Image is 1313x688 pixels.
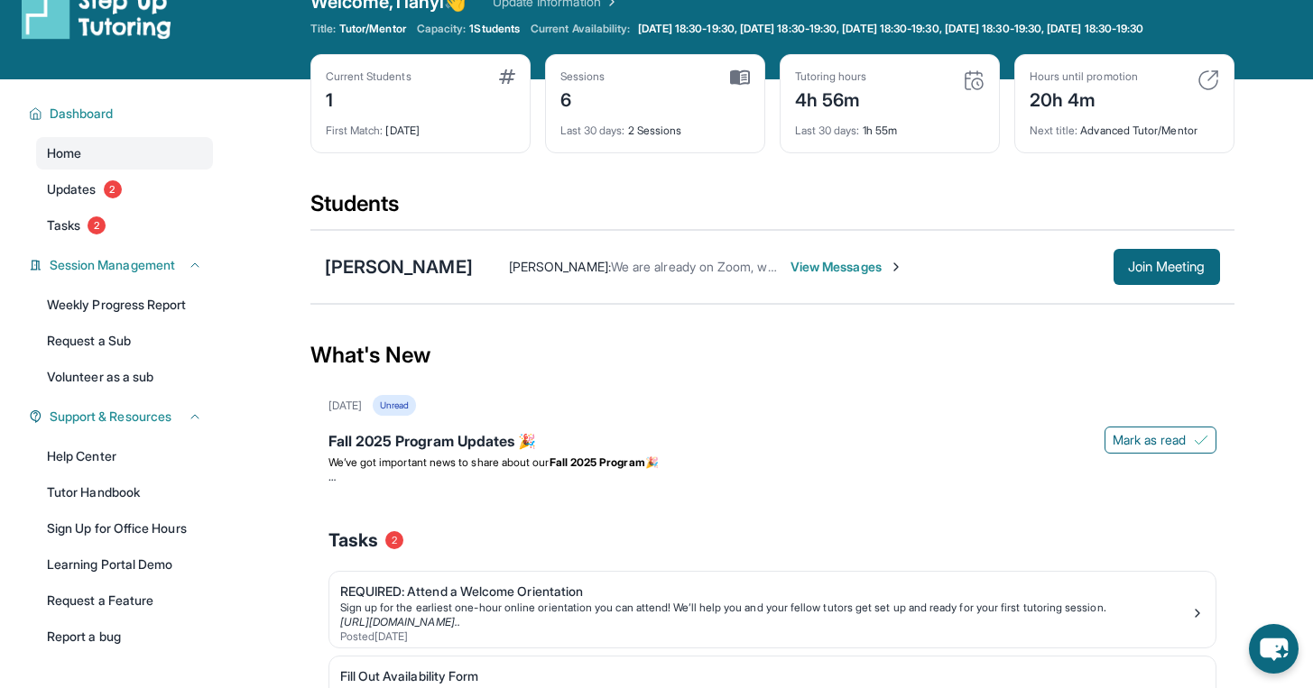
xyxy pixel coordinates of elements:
a: Sign Up for Office Hours [36,512,213,545]
img: card [499,69,515,84]
button: Session Management [42,256,202,274]
span: View Messages [791,258,903,276]
span: 🎉 [645,455,659,469]
span: Dashboard [50,105,114,123]
a: Learning Portal Demo [36,548,213,581]
span: Next title : [1030,124,1078,137]
div: 1h 55m [795,113,985,138]
a: Request a Feature [36,584,213,617]
div: Unread [373,395,416,416]
div: Fill Out Availability Form [340,667,1190,685]
div: Tutoring hours [795,69,867,84]
a: [URL][DOMAIN_NAME].. [340,615,460,628]
a: Help Center [36,440,213,472]
div: 20h 4m [1030,84,1138,113]
span: Session Management [50,256,175,274]
a: Volunteer as a sub [36,361,213,393]
a: Updates2 [36,173,213,206]
a: Request a Sub [36,325,213,357]
strong: Fall 2025 Program [550,455,645,469]
span: 1 Students [469,22,520,36]
div: Current Students [326,69,411,84]
div: Hours until promotion [1030,69,1138,84]
span: Join Meeting [1128,261,1206,272]
a: Home [36,137,213,170]
span: Tasks [328,527,378,553]
button: chat-button [1249,624,1299,674]
span: Current Availability: [531,22,630,36]
span: First Match : [326,124,384,137]
button: Dashboard [42,105,202,123]
span: Tasks [47,216,80,234]
a: [DATE] 18:30-19:30, [DATE] 18:30-19:30, [DATE] 18:30-19:30, [DATE] 18:30-19:30, [DATE] 18:30-19:30 [634,22,1148,36]
span: We’ve got important news to share about our [328,455,550,469]
a: Tutor Handbook [36,476,213,509]
div: Fall 2025 Program Updates 🎉 [328,430,1216,455]
span: 2 [88,216,106,234]
div: 6 [560,84,606,113]
span: Updates [47,180,97,198]
div: [DATE] [328,399,362,413]
span: We are already on Zoom, we agreed [DATE] and [DATE] at 6:30pm - 7:30pm [611,259,1046,274]
img: Mark as read [1194,433,1208,447]
span: [DATE] 18:30-19:30, [DATE] 18:30-19:30, [DATE] 18:30-19:30, [DATE] 18:30-19:30, [DATE] 18:30-19:30 [638,22,1144,36]
span: Last 30 days : [795,124,860,137]
span: 2 [385,531,403,549]
img: card [730,69,750,86]
img: Chevron-Right [889,260,903,274]
div: Sign up for the earliest one-hour online orientation you can attend! We’ll help you and your fell... [340,601,1190,615]
span: Mark as read [1113,431,1187,449]
div: [DATE] [326,113,515,138]
div: 2 Sessions [560,113,750,138]
a: Weekly Progress Report [36,289,213,321]
a: Tasks2 [36,209,213,242]
span: 2 [104,180,122,198]
span: Last 30 days : [560,124,625,137]
div: REQUIRED: Attend a Welcome Orientation [340,583,1190,601]
div: Advanced Tutor/Mentor [1030,113,1219,138]
a: REQUIRED: Attend a Welcome OrientationSign up for the earliest one-hour online orientation you ca... [329,572,1216,647]
span: Support & Resources [50,408,171,426]
div: 1 [326,84,411,113]
span: Home [47,144,81,162]
div: What's New [310,316,1234,395]
div: Posted [DATE] [340,629,1190,644]
button: Mark as read [1105,427,1216,454]
span: [PERSON_NAME] : [509,259,611,274]
span: Tutor/Mentor [339,22,406,36]
button: Support & Resources [42,408,202,426]
span: Capacity: [417,22,467,36]
img: card [1197,69,1219,91]
div: Sessions [560,69,606,84]
button: Join Meeting [1114,249,1220,285]
span: Title: [310,22,336,36]
img: card [963,69,985,91]
div: [PERSON_NAME] [325,254,473,280]
div: 4h 56m [795,84,867,113]
a: Report a bug [36,620,213,653]
div: Students [310,189,1234,229]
